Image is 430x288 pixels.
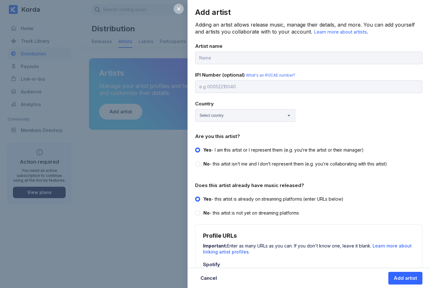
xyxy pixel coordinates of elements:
[203,232,415,239] div: Profile URLs
[203,161,210,166] span: No
[203,147,364,153] div: - I am this artist or I represent them (e.g. you’re the artist or their manager)
[203,210,210,216] span: No
[388,272,422,285] button: Add artist
[203,210,299,216] div: - this artist is not yet on streaming platforms
[195,272,222,285] button: Cancel
[195,43,422,49] div: Artist name
[203,196,343,202] div: - this artist is already on streaming platforms (enter URLs below)
[195,52,422,64] input: Name
[203,243,227,248] b: Important:
[246,73,295,78] span: What's an IPI/CAE number?
[394,275,417,281] div: Add artist
[200,275,217,281] div: Cancel
[195,72,422,78] div: IPI Number (optional)
[203,147,212,153] span: Yes
[203,243,412,255] span: Learn more about linking artist profiles
[203,241,415,255] div: Enter as many URLs as you can. If you don't know one, leave it blank. .
[203,161,387,167] div: - this artist isn’t me and I don’t represent them (e.g. you’re collaborating with this artist)
[195,182,422,188] div: Does this artist already have music released?
[195,101,422,107] div: Country
[195,133,422,139] div: Are you this artist?
[195,8,422,17] div: Add artist
[314,29,367,35] span: Learn more about artists
[195,80,422,93] input: e.g 00052210040
[203,196,212,202] span: Yes
[203,261,415,267] div: Spotify
[195,21,422,35] div: Adding an artist allows release music, manage their details, and more. You can add yourself and a...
